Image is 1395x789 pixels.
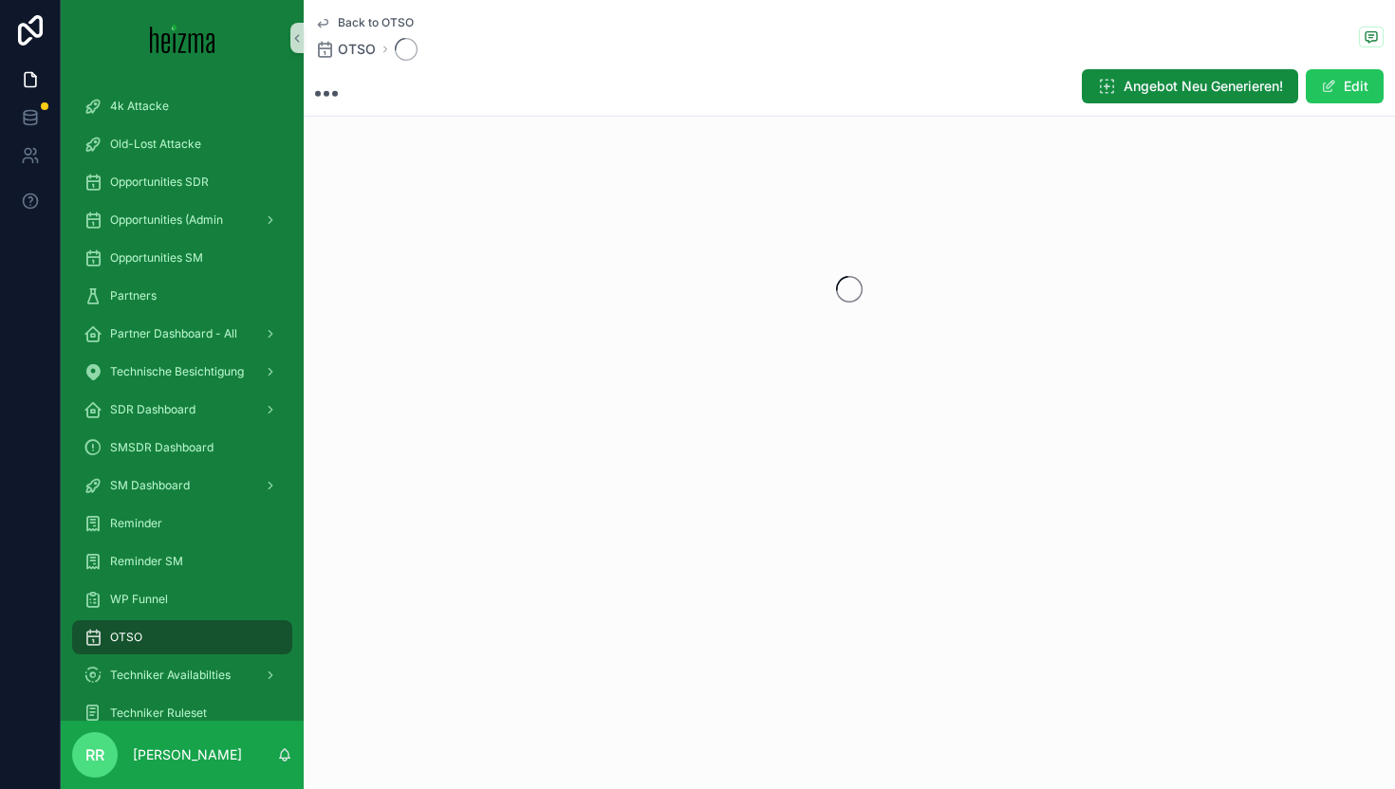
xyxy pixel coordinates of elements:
[72,241,292,275] a: Opportunities SM
[85,743,104,766] span: RR
[72,355,292,389] a: Technische Besichtigung
[72,582,292,616] a: WP Funnel
[110,326,237,341] span: Partner Dashboard - All
[72,696,292,730] a: Techniker Ruleset
[110,250,203,266] span: Opportunities SM
[110,592,168,607] span: WP Funnel
[72,620,292,654] a: OTSO
[110,706,207,721] span: Techniker Ruleset
[133,745,242,764] p: [PERSON_NAME]
[315,15,414,30] a: Back to OTSO
[72,431,292,465] a: SMSDR Dashboard
[150,23,215,53] img: App logo
[72,506,292,541] a: Reminder
[1306,69,1384,103] button: Edit
[110,440,214,455] span: SMSDR Dashboard
[1124,77,1283,96] span: Angebot Neu Generieren!
[110,137,201,152] span: Old-Lost Attacke
[61,76,304,721] div: scrollable content
[110,288,157,303] span: Partners
[110,554,183,569] span: Reminder SM
[110,174,209,190] span: Opportunities SDR
[72,658,292,692] a: Techniker Availabilties
[72,468,292,503] a: SM Dashboard
[315,40,376,59] a: OTSO
[72,544,292,578] a: Reminder SM
[110,364,244,379] span: Technische Besichtigung
[1082,69,1298,103] button: Angebot Neu Generieren!
[72,393,292,427] a: SDR Dashboard
[72,127,292,161] a: Old-Lost Attacke
[72,279,292,313] a: Partners
[110,212,223,228] span: Opportunities (Admin
[110,630,142,645] span: OTSO
[338,15,414,30] span: Back to OTSO
[72,203,292,237] a: Opportunities (Admin
[110,668,231,683] span: Techniker Availabilties
[110,99,169,114] span: 4k Attacke
[110,516,162,531] span: Reminder
[72,317,292,351] a: Partner Dashboard - All
[338,40,376,59] span: OTSO
[110,478,190,493] span: SM Dashboard
[72,89,292,123] a: 4k Attacke
[72,165,292,199] a: Opportunities SDR
[110,402,195,417] span: SDR Dashboard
